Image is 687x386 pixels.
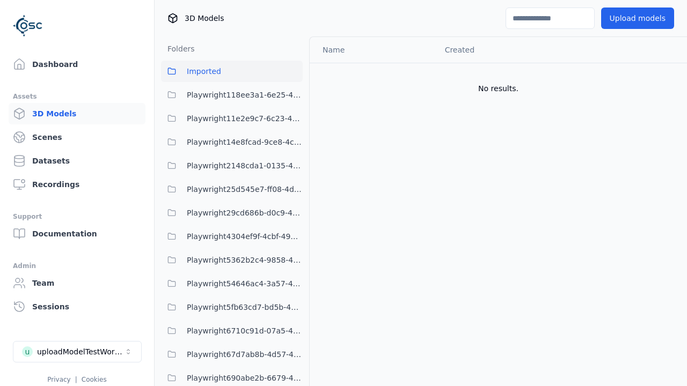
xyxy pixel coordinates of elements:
[161,320,303,342] button: Playwright6710c91d-07a5-4a5f-bc31-15aada0747da
[161,202,303,224] button: Playwright29cd686b-d0c9-4777-aa54-1065c8c7cee8
[187,112,303,125] span: Playwright11e2e9c7-6c23-4ce7-ac48-ea95a4ff6a43
[185,13,224,24] span: 3D Models
[187,206,303,219] span: Playwright29cd686b-d0c9-4777-aa54-1065c8c7cee8
[161,61,303,82] button: Imported
[187,277,303,290] span: Playwright54646ac4-3a57-4777-8e27-fe2643ff521d
[187,372,303,384] span: Playwright690abe2b-6679-4772-a219-359e77d9bfc8
[161,131,303,153] button: Playwright14e8fcad-9ce8-4c9f-9ba9-3f066997ed84
[601,8,674,29] button: Upload models
[187,348,303,361] span: Playwright67d7ab8b-4d57-4e45-99c7-73ebf93d00b6
[9,296,145,317] a: Sessions
[187,159,303,172] span: Playwright2148cda1-0135-4eee-9a3e-ba7e638b60a6
[9,127,145,148] a: Scenes
[310,37,436,63] th: Name
[187,183,303,196] span: Playwright25d545e7-ff08-4d3b-b8cd-ba97913ee80b
[187,65,221,78] span: Imported
[13,341,142,362] button: Select a workspace
[9,54,145,75] a: Dashboard
[13,90,141,103] div: Assets
[13,210,141,223] div: Support
[161,344,303,365] button: Playwright67d7ab8b-4d57-4e45-99c7-73ebf93d00b6
[13,259,141,272] div: Admin
[47,376,70,383] a: Privacy
[75,376,77,383] span: |
[161,249,303,271] button: Playwright5362b2c4-9858-4dfc-93da-b224e6ecd36a
[161,296,303,318] button: Playwright5fb63cd7-bd5b-4903-ad13-a268112dd670
[82,376,107,383] a: Cookies
[13,11,43,41] img: Logo
[161,43,195,54] h3: Folders
[37,346,124,357] div: uploadModelTestWorkspace
[310,63,687,114] td: No results.
[161,108,303,129] button: Playwright11e2e9c7-6c23-4ce7-ac48-ea95a4ff6a43
[187,136,303,149] span: Playwright14e8fcad-9ce8-4c9f-9ba9-3f066997ed84
[187,324,303,337] span: Playwright6710c91d-07a5-4a5f-bc31-15aada0747da
[161,179,303,200] button: Playwright25d545e7-ff08-4d3b-b8cd-ba97913ee80b
[187,301,303,314] span: Playwright5fb63cd7-bd5b-4903-ad13-a268112dd670
[187,88,303,101] span: Playwright118ee3a1-6e25-456a-9a29-0f34eaed349c
[9,174,145,195] a: Recordings
[161,226,303,247] button: Playwright4304ef9f-4cbf-49b7-a41b-f77e3bae574e
[161,273,303,294] button: Playwright54646ac4-3a57-4777-8e27-fe2643ff521d
[161,155,303,176] button: Playwright2148cda1-0135-4eee-9a3e-ba7e638b60a6
[9,150,145,172] a: Datasets
[22,346,33,357] div: u
[9,103,145,124] a: 3D Models
[436,37,566,63] th: Created
[9,223,145,244] a: Documentation
[161,84,303,106] button: Playwright118ee3a1-6e25-456a-9a29-0f34eaed349c
[187,254,303,266] span: Playwright5362b2c4-9858-4dfc-93da-b224e6ecd36a
[187,230,303,243] span: Playwright4304ef9f-4cbf-49b7-a41b-f77e3bae574e
[9,272,145,294] a: Team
